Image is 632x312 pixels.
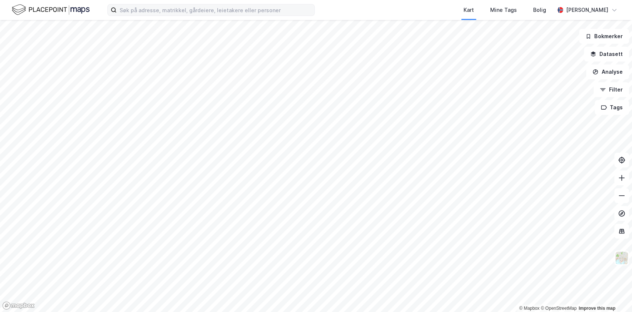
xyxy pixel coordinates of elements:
[464,6,474,14] div: Kart
[584,47,629,62] button: Datasett
[615,251,629,265] img: Z
[566,6,608,14] div: [PERSON_NAME]
[533,6,546,14] div: Bolig
[579,306,615,311] a: Improve this map
[2,301,35,310] a: Mapbox homepage
[595,276,632,312] iframe: Chat Widget
[541,306,576,311] a: OpenStreetMap
[519,306,539,311] a: Mapbox
[579,29,629,44] button: Bokmerker
[595,276,632,312] div: Kontrollprogram for chat
[12,3,90,16] img: logo.f888ab2527a4732fd821a326f86c7f29.svg
[117,4,314,16] input: Søk på adresse, matrikkel, gårdeiere, leietakere eller personer
[586,64,629,79] button: Analyse
[593,82,629,97] button: Filter
[595,100,629,115] button: Tags
[490,6,517,14] div: Mine Tags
